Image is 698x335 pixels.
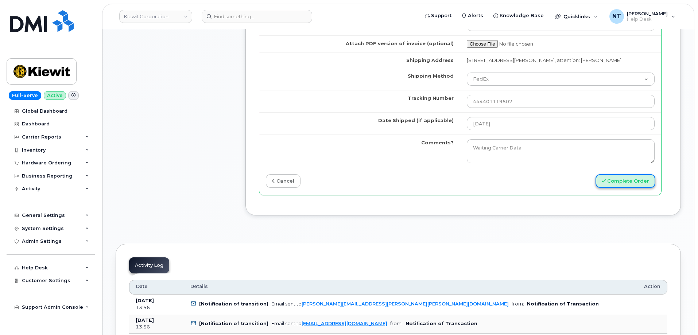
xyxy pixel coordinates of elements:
[527,301,599,307] b: Notification of Transaction
[627,11,668,16] span: [PERSON_NAME]
[512,301,524,307] span: from:
[136,324,177,330] div: 13:56
[563,13,590,19] span: Quicklinks
[136,304,177,311] div: 13:56
[266,174,300,188] a: cancel
[637,280,667,295] th: Action
[550,9,603,24] div: Quicklinks
[408,95,454,102] label: Tracking Number
[136,283,148,290] span: Date
[406,321,477,326] b: Notification of Transaction
[390,321,403,326] span: from:
[460,52,661,68] td: [STREET_ADDRESS][PERSON_NAME], attention: [PERSON_NAME]
[271,321,387,326] div: Email sent to
[136,318,154,323] b: [DATE]
[406,57,454,64] label: Shipping Address
[119,10,192,23] a: Kiewit Corporation
[488,8,549,23] a: Knowledge Base
[271,301,509,307] div: Email sent to
[467,139,655,163] textarea: Waiting Carrier Data
[421,139,454,146] label: Comments?
[500,12,544,19] span: Knowledge Base
[199,301,268,307] b: [Notification of transition]
[408,73,454,79] label: Shipping Method
[190,283,208,290] span: Details
[378,117,454,124] label: Date Shipped (if applicable)
[457,8,488,23] a: Alerts
[346,40,454,47] label: Attach PDF version of invoice (optional)
[604,9,680,24] div: Nicholas Taylor
[302,301,509,307] a: [PERSON_NAME][EMAIL_ADDRESS][PERSON_NAME][PERSON_NAME][DOMAIN_NAME]
[596,174,655,188] button: Complete Order
[666,303,693,330] iframe: Messenger Launcher
[302,321,387,326] a: [EMAIL_ADDRESS][DOMAIN_NAME]
[136,298,154,303] b: [DATE]
[420,8,457,23] a: Support
[431,12,451,19] span: Support
[199,321,268,326] b: [Notification of transition]
[202,10,312,23] input: Find something...
[627,16,668,22] span: Help Desk
[612,12,621,21] span: NT
[468,12,483,19] span: Alerts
